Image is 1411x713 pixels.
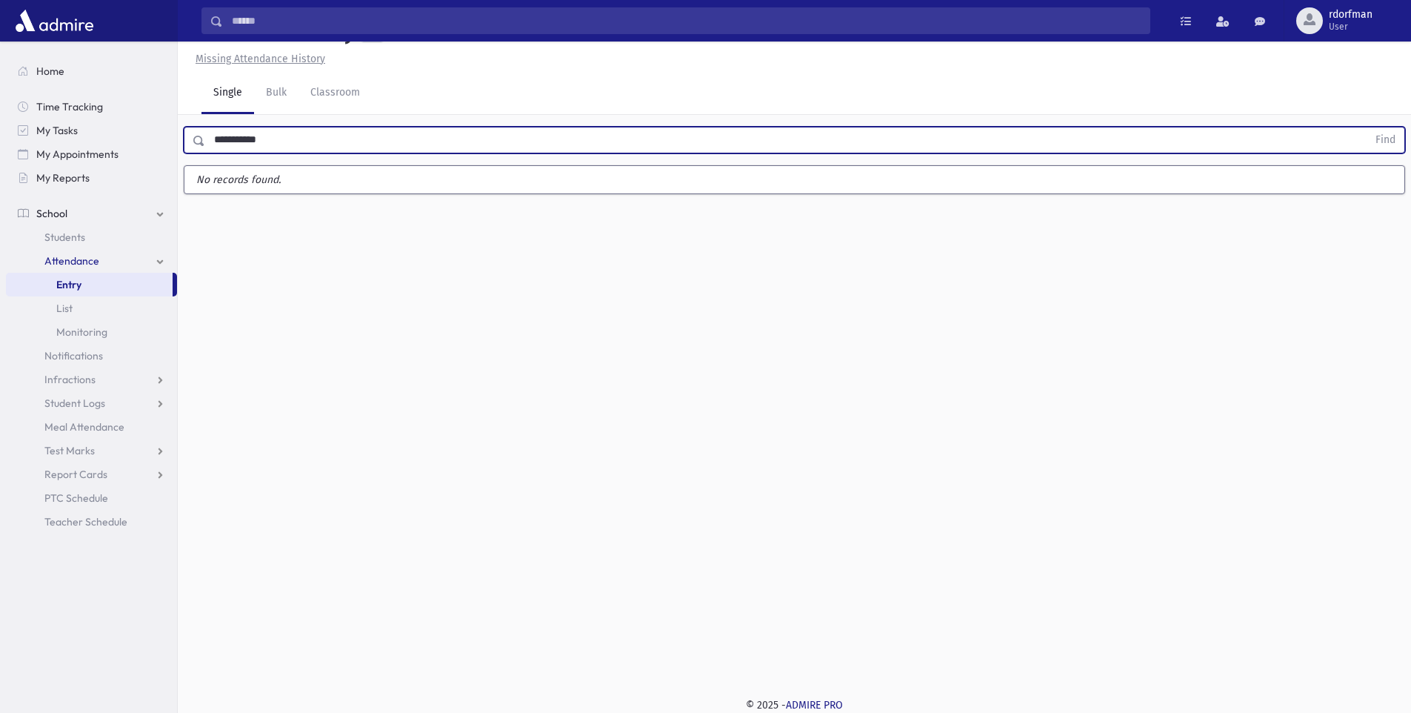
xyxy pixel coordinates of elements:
span: Students [44,231,85,244]
a: My Tasks [6,119,177,142]
a: Classroom [298,73,372,114]
a: Missing Attendance History [190,53,325,65]
a: PTC Schedule [6,486,177,510]
a: Meal Attendance [6,415,177,439]
a: Home [6,59,177,83]
a: Time Tracking [6,95,177,119]
img: AdmirePro [12,6,97,36]
a: Student Logs [6,391,177,415]
u: Missing Attendance History [196,53,325,65]
div: © 2025 - [201,697,1387,713]
a: Teacher Schedule [6,510,177,534]
a: Monitoring [6,320,177,344]
a: Attendance [6,249,177,273]
a: Students [6,225,177,249]
a: Notifications [6,344,177,368]
a: Entry [6,273,173,296]
span: PTC Schedule [44,491,108,505]
a: Test Marks [6,439,177,462]
a: List [6,296,177,320]
span: Time Tracking [36,100,103,113]
span: Meal Attendance [44,420,124,434]
span: Report Cards [44,468,107,481]
span: User [1329,21,1372,33]
span: Attendance [44,254,99,268]
a: My Reports [6,166,177,190]
a: Single [201,73,254,114]
span: Teacher Schedule [44,515,127,528]
span: rdorfman [1329,9,1372,21]
span: My Reports [36,171,90,185]
a: School [6,202,177,225]
span: Infractions [44,373,96,386]
span: School [36,207,67,220]
span: Notifications [44,349,103,362]
span: Monitoring [56,325,107,339]
input: Search [223,7,1150,34]
a: Report Cards [6,462,177,486]
span: My Tasks [36,124,78,137]
span: Entry [56,278,81,291]
span: My Appointments [36,147,119,161]
span: Home [36,64,64,78]
a: Bulk [254,73,298,114]
label: No records found. [184,166,1404,193]
a: Infractions [6,368,177,391]
span: List [56,302,73,315]
button: Find [1367,127,1404,153]
a: My Appointments [6,142,177,166]
span: Student Logs [44,397,105,410]
span: Test Marks [44,444,95,457]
